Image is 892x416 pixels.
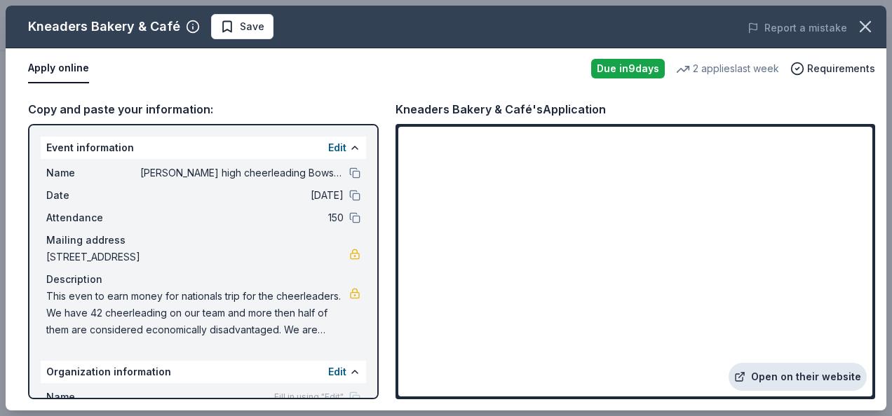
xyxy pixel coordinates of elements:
[46,187,140,204] span: Date
[328,139,346,156] button: Edit
[140,187,344,204] span: [DATE]
[28,15,180,38] div: Kneaders Bakery & Café
[328,363,346,380] button: Edit
[790,60,875,77] button: Requirements
[28,54,89,83] button: Apply online
[140,165,344,181] span: [PERSON_NAME] high cheerleading Bows & Pins fundraiser
[46,288,349,338] span: This even to earn money for nationals trip for the cheerleaders. We have 42 cheerleading on our t...
[41,361,366,383] div: Organization information
[274,391,344,403] span: Fill in using "Edit"
[807,60,875,77] span: Requirements
[46,271,360,288] div: Description
[396,100,606,118] div: Kneaders Bakery & Café's Application
[41,137,366,159] div: Event information
[28,100,379,118] div: Copy and paste your information:
[748,20,847,36] button: Report a mistake
[729,363,867,391] a: Open on their website
[211,14,273,39] button: Save
[46,209,140,226] span: Attendance
[591,59,665,78] div: Due in 9 days
[140,209,344,226] span: 150
[46,232,360,249] div: Mailing address
[46,249,349,265] span: [STREET_ADDRESS]
[240,18,264,35] span: Save
[676,60,779,77] div: 2 applies last week
[46,165,140,181] span: Name
[46,389,140,405] span: Name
